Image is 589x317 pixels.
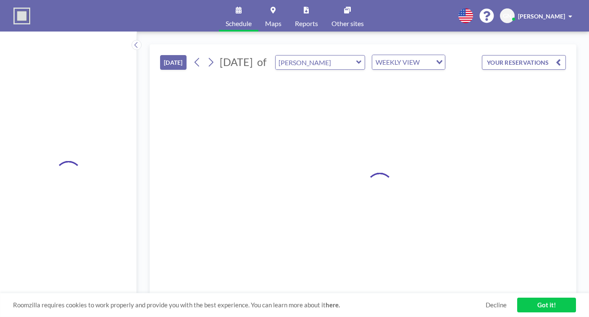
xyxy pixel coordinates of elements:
button: YOUR RESERVATIONS [482,55,566,70]
a: Got it! [517,298,576,312]
span: Reports [295,20,318,27]
div: Search for option [372,55,445,69]
a: Decline [486,301,507,309]
span: Schedule [226,20,252,27]
span: [DATE] [220,55,253,68]
span: Maps [265,20,281,27]
img: organization-logo [13,8,30,24]
a: here. [326,301,340,309]
span: Other sites [331,20,364,27]
span: WEEKLY VIEW [374,57,421,68]
span: of [257,55,266,69]
span: GN [503,12,512,20]
input: Search for option [422,57,431,68]
input: MENCHU [276,55,356,69]
span: Roomzilla requires cookies to work properly and provide you with the best experience. You can lea... [13,301,486,309]
button: [DATE] [160,55,187,70]
span: [PERSON_NAME] [518,13,565,20]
